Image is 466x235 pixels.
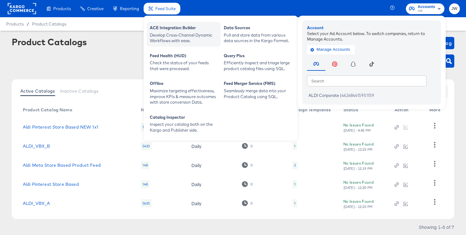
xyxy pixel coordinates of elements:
a: Aldi Pinterest Store Based [23,182,79,187]
a: ALDI_VBX_B [23,144,50,149]
div: Product Catalogs [12,37,87,47]
th: More [424,103,448,117]
a: ALDI_VBX_A [23,201,50,206]
span: Aldi [418,9,435,14]
span: Active Catalogs [20,89,55,94]
div: 148 [141,123,149,131]
a: Aldi Pinterest Store Based NEW 1x1 [23,125,98,129]
span: / [24,22,32,26]
button: AccountsAldi [406,3,444,14]
div: 0 [242,181,253,187]
div: 0 [250,201,253,205]
td: Daily [186,137,237,156]
td: Daily [186,156,237,175]
span: Creative [87,6,104,11]
div: 1 [294,182,296,187]
div: 1 [294,144,296,149]
span: Manage Accounts [312,46,350,53]
div: 148 [141,180,149,188]
div: 2 [294,163,296,168]
span: Products [53,6,71,11]
span: ALDI Corporate [309,93,339,98]
span: 462484415951159 [341,93,374,98]
div: 1 [292,180,297,188]
div: 5435 [141,142,152,150]
div: 1 [294,201,296,206]
button: JW [449,3,460,14]
span: JW [452,5,457,12]
div: 0 [250,163,253,167]
td: Daily [186,194,237,213]
div: 1 [292,142,297,150]
div: Product Catalog Name [23,107,72,112]
span: Accounts [418,4,435,10]
div: 0 [242,162,253,168]
div: 0 [250,182,253,186]
div: Design Templates [292,107,331,112]
th: Status [338,103,390,117]
th: Action [390,103,424,117]
span: | [340,93,341,98]
button: Manage Accounts [307,45,355,54]
div: Account [307,25,436,31]
a: Aldi Meta Store Based Product Feed [23,163,101,168]
span: Reporting [120,6,139,11]
span: Inactive Catalogs [60,89,99,94]
div: Showing 1–5 of 7 [419,225,454,229]
span: Products [6,22,24,26]
span: Feed Suite [155,6,176,11]
div: 0 [250,144,253,148]
div: 2 [292,161,297,169]
div: 1 [292,199,297,207]
a: Product Catalogs [32,22,66,26]
div: 148 [141,161,149,169]
td: Daily [186,175,237,194]
div: 0 [242,200,253,206]
div: Select your Ad Account below. To switch companies, return to Manage Accounts. [307,30,436,42]
div: No. Products [141,107,168,112]
div: 0 [242,143,253,149]
div: 5635 [141,199,152,207]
